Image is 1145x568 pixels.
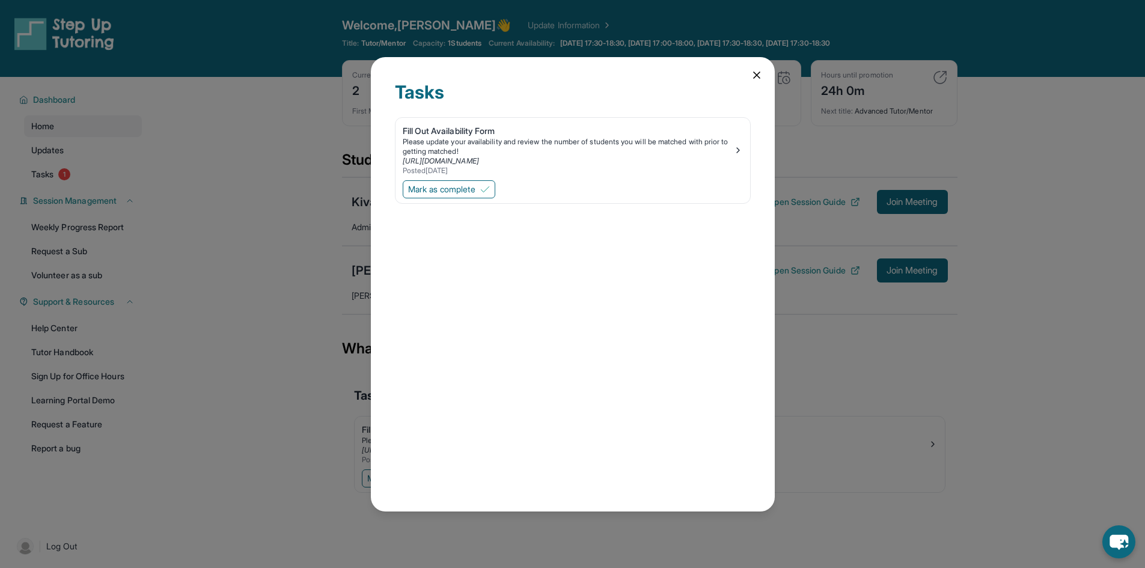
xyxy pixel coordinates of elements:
[408,183,475,195] span: Mark as complete
[1102,525,1135,558] button: chat-button
[403,156,479,165] a: [URL][DOMAIN_NAME]
[403,180,495,198] button: Mark as complete
[395,81,751,117] div: Tasks
[403,166,733,176] div: Posted [DATE]
[480,185,490,194] img: Mark as complete
[403,125,733,137] div: Fill Out Availability Form
[403,137,733,156] div: Please update your availability and review the number of students you will be matched with prior ...
[395,118,750,178] a: Fill Out Availability FormPlease update your availability and review the number of students you w...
